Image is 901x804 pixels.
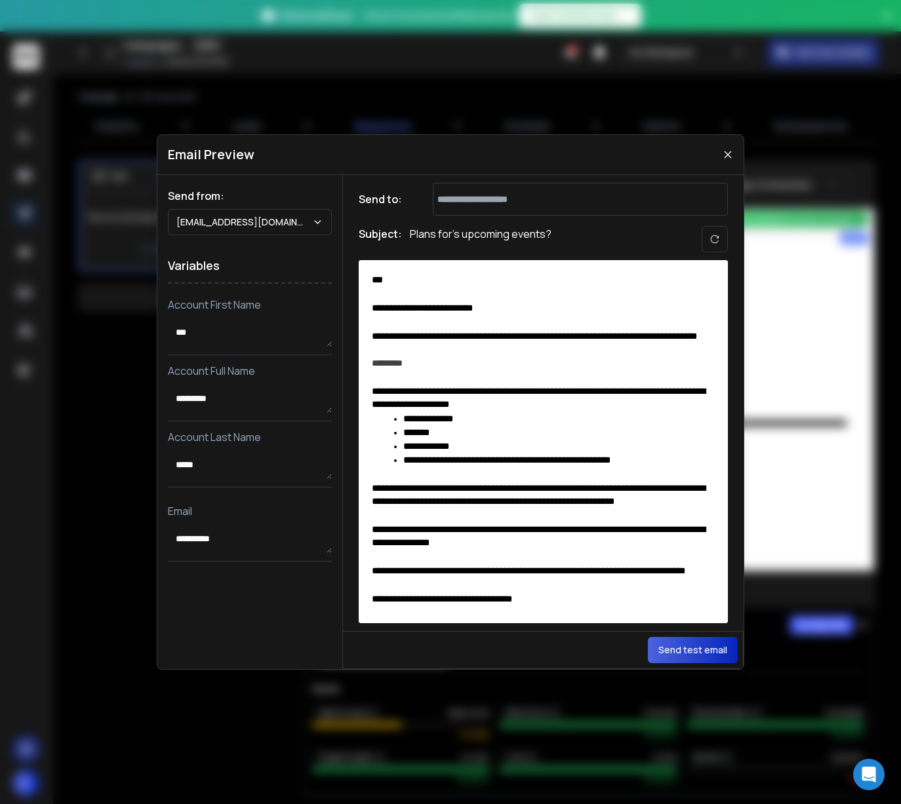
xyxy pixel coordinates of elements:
h1: Send to: [359,191,411,207]
p: [EMAIL_ADDRESS][DOMAIN_NAME] [176,216,312,229]
h1: Send from: [168,188,332,204]
p: Email [168,503,332,519]
p: Plans for's upcoming events? [410,226,551,252]
p: Account Full Name [168,363,332,379]
h1: Subject: [359,226,402,252]
h1: Variables [168,248,332,284]
button: Send test email [648,637,738,663]
p: Account Last Name [168,429,332,445]
p: Account First Name [168,297,332,313]
div: Open Intercom Messenger [853,759,885,790]
h1: Email Preview [168,145,254,164]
